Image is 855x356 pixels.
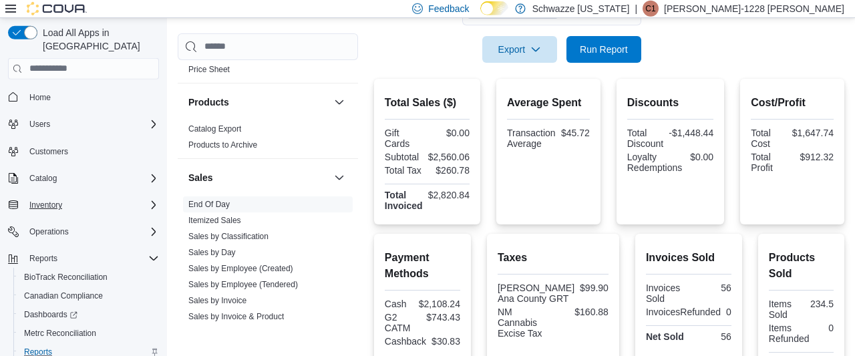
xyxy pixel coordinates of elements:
a: Canadian Compliance [19,288,108,304]
h3: Sales [188,171,213,184]
a: Sales by Invoice & Product [188,312,284,321]
button: Export [482,36,557,63]
span: Dashboards [19,307,159,323]
div: $30.83 [432,336,460,347]
button: Users [24,116,55,132]
span: BioTrack Reconciliation [24,272,108,283]
button: Catalog [24,170,62,186]
div: Items Sold [769,299,799,320]
span: Operations [24,224,159,240]
button: Operations [24,224,74,240]
div: InvoicesRefunded [646,307,721,317]
div: $743.43 [425,312,460,323]
span: Sales by Day [188,247,236,258]
a: Sales by Classification [188,232,269,241]
div: Cash [385,299,413,309]
button: Inventory [3,196,164,214]
button: Catalog [3,169,164,188]
div: $260.78 [430,165,470,176]
button: Products [331,94,347,110]
a: Sales by Employee (Tendered) [188,280,298,289]
button: Inventory [24,197,67,213]
h2: Payment Methods [385,250,460,282]
h2: Cost/Profit [751,95,834,111]
a: Customers [24,144,73,160]
div: $2,560.06 [428,152,470,162]
div: Products [178,121,358,158]
span: Customers [24,143,159,160]
input: Dark Mode [480,1,508,15]
a: Sales by Invoice [188,296,246,305]
a: Sales by Employee (Created) [188,264,293,273]
div: 0 [815,323,834,333]
span: Price Sheet [188,64,230,75]
span: Users [24,116,159,132]
div: Pricing [178,61,358,83]
h3: Products [188,96,229,109]
span: Metrc Reconciliation [19,325,159,341]
span: Itemized Sales [188,215,241,226]
span: Dashboards [24,309,77,320]
span: Load All Apps in [GEOGRAPHIC_DATA] [37,26,159,53]
span: Catalog [24,170,159,186]
span: Catalog [29,173,57,184]
span: Sales by Classification [188,231,269,242]
button: Home [3,87,164,107]
a: BioTrack Reconciliation [19,269,113,285]
span: Home [29,92,51,103]
div: Total Discount [627,128,663,149]
button: Reports [3,249,164,268]
div: $45.72 [561,128,590,138]
div: Total Cost [751,128,787,149]
a: Home [24,90,56,106]
h2: Products Sold [769,250,834,282]
div: $0.00 [687,152,713,162]
div: Invoices Sold [646,283,686,304]
span: Dark Mode [480,15,481,16]
p: [PERSON_NAME]-1228 [PERSON_NAME] [664,1,844,17]
div: Transaction Average [507,128,556,149]
div: $912.32 [795,152,834,162]
span: Customers [29,146,68,157]
h2: Taxes [498,250,609,266]
p: | [635,1,637,17]
div: $1,647.74 [792,128,834,138]
span: Operations [29,226,69,237]
button: BioTrack Reconciliation [13,268,164,287]
div: $2,820.84 [428,190,470,200]
button: Canadian Compliance [13,287,164,305]
a: Products to Archive [188,140,257,150]
span: Reports [24,250,159,266]
div: $2,108.24 [419,299,460,309]
div: -$1,448.44 [669,128,713,138]
a: Sales by Day [188,248,236,257]
span: Inventory [29,200,62,210]
a: Catalog Export [188,124,241,134]
a: Dashboards [19,307,83,323]
h2: Discounts [627,95,713,111]
button: Operations [3,222,164,241]
button: Reports [24,250,63,266]
a: End Of Day [188,200,230,209]
h2: Total Sales ($) [385,95,470,111]
span: Run Report [580,43,628,56]
span: Reports [29,253,57,264]
span: Sales by Employee (Tendered) [188,279,298,290]
span: C1 [645,1,655,17]
span: Users [29,119,50,130]
span: Sales by Invoice & Product [188,311,284,322]
a: Metrc Reconciliation [19,325,102,341]
div: Items Refunded [769,323,810,344]
div: 234.5 [804,299,834,309]
button: Users [3,115,164,134]
div: 56 [691,283,731,293]
button: Products [188,96,329,109]
a: Dashboards [13,305,164,324]
span: Feedback [428,2,469,15]
span: Metrc Reconciliation [24,328,96,339]
div: NM Cannabis Excise Tax [498,307,550,339]
img: Cova [27,2,87,15]
button: Sales [331,170,347,186]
